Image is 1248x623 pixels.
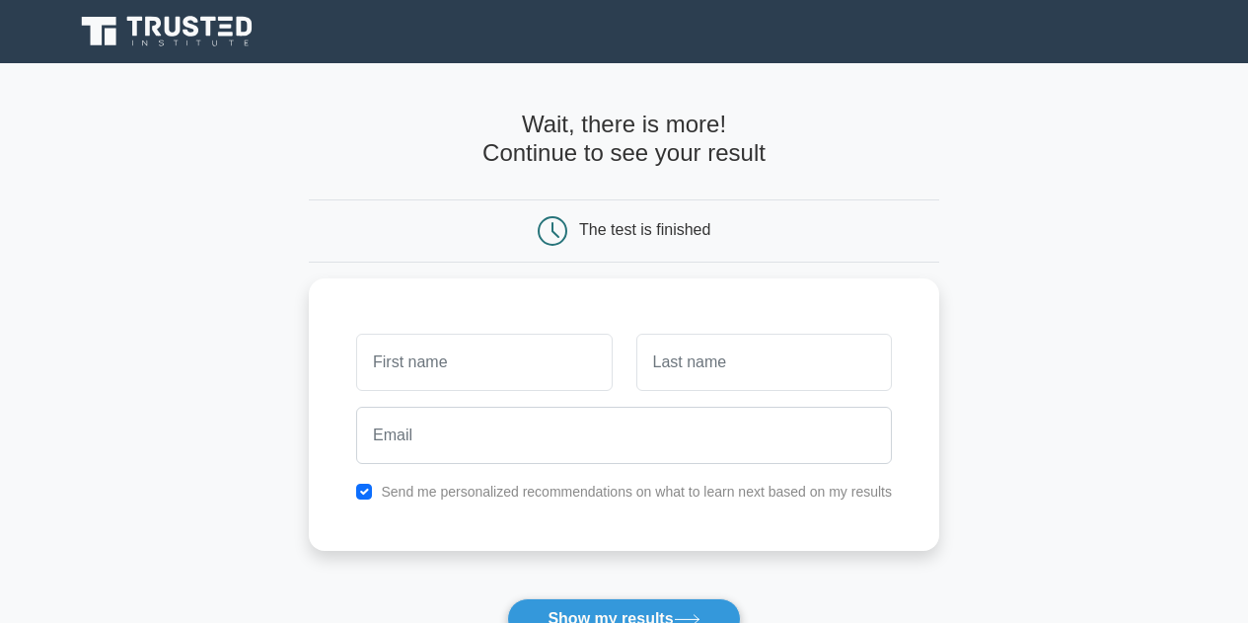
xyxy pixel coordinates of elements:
[381,484,892,500] label: Send me personalized recommendations on what to learn next based on my results
[579,221,710,238] div: The test is finished
[356,334,612,391] input: First name
[309,111,939,168] h4: Wait, there is more! Continue to see your result
[356,407,892,464] input: Email
[636,334,892,391] input: Last name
